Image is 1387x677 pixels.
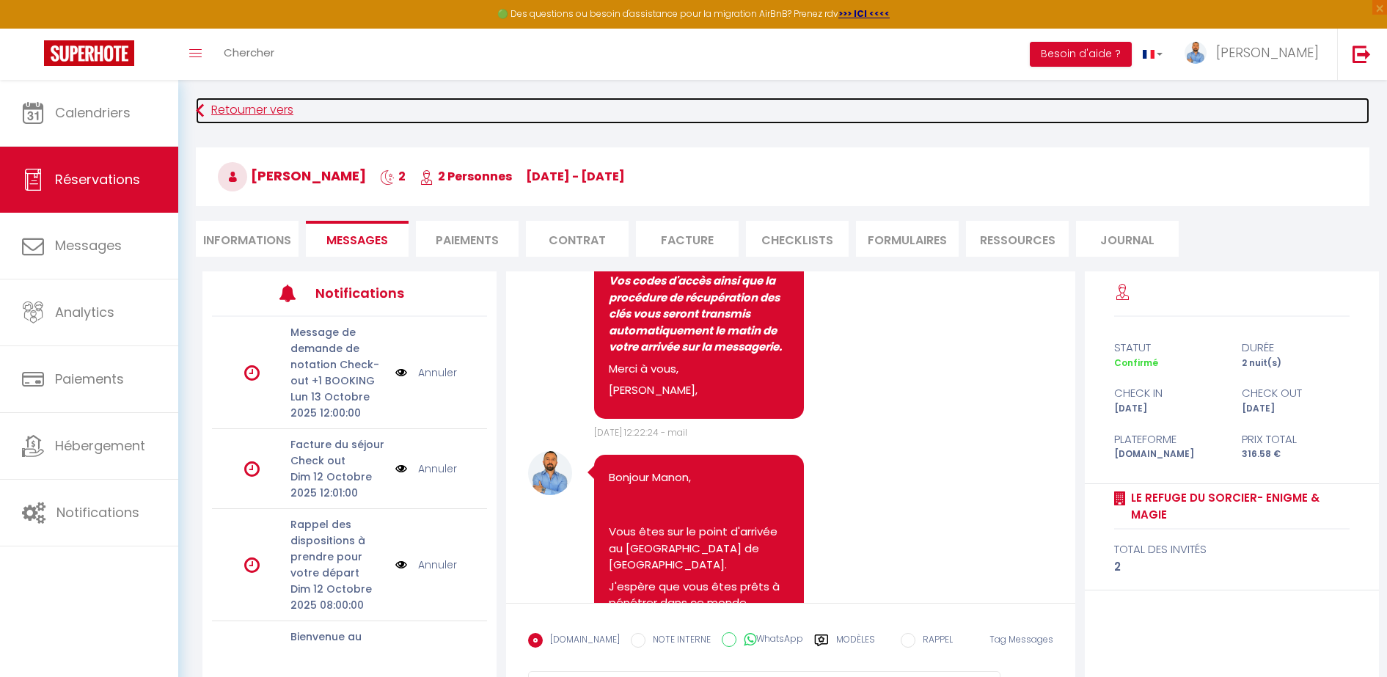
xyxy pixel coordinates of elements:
[1216,43,1319,62] span: [PERSON_NAME]
[856,221,959,257] li: FORMULAIRES
[416,221,519,257] li: Paiements
[966,221,1069,257] li: Ressources
[838,7,890,20] a: >>> ICI <<<<
[1232,356,1360,370] div: 2 nuit(s)
[395,461,407,477] img: NO IMAGE
[1114,356,1158,369] span: Confirmé
[1105,384,1232,402] div: check in
[395,557,407,573] img: NO IMAGE
[55,370,124,388] span: Paiements
[1232,402,1360,416] div: [DATE]
[1126,489,1350,524] a: Le Refuge du Sorcier- Enigme & Magie
[213,29,285,80] a: Chercher
[55,236,122,255] span: Messages
[609,382,698,398] font: [PERSON_NAME],
[290,469,386,501] p: Dim 12 Octobre 2025 12:01:00
[609,524,789,574] p: Vous êtes sur le point d'arrivée au [GEOGRAPHIC_DATA] de [GEOGRAPHIC_DATA].
[290,581,386,613] p: Dim 12 Octobre 2025 08:00:00
[326,232,388,249] span: Messages
[609,273,782,354] em: Vos codes d'accès ainsi que la procédure de récupération des clés vous seront transmis automatiqu...
[1232,384,1360,402] div: check out
[609,579,789,662] p: J'espère que vous êtes prêts à pénétrer dans ce monde magique et que vous avez revu vos classique...
[1076,221,1179,257] li: Journal
[1105,447,1232,461] div: [DOMAIN_NAME]
[290,389,386,421] p: Lun 13 Octobre 2025 12:00:00
[56,503,139,522] span: Notifications
[636,221,739,257] li: Facture
[1105,431,1232,448] div: Plateforme
[1105,402,1232,416] div: [DATE]
[290,324,386,389] p: Message de demande de notation Check-out +1 BOOKING
[196,221,299,257] li: Informations
[543,633,620,649] label: [DOMAIN_NAME]
[1114,558,1350,576] div: 2
[1114,541,1350,558] div: total des invités
[528,451,572,495] img: 17357473476804.jpg
[1185,42,1207,64] img: ...
[1232,447,1360,461] div: 316.58 €
[609,469,789,486] p: Bonjour Manon,
[915,633,953,649] label: RAPPEL
[1105,339,1232,356] div: statut
[1353,45,1371,63] img: logout
[1174,29,1337,80] a: ... [PERSON_NAME]
[746,221,849,257] li: CHECKLISTS
[380,168,406,185] span: 2
[55,103,131,122] span: Calendriers
[55,436,145,455] span: Hébergement
[836,633,875,659] label: Modèles
[290,436,386,469] p: Facture du séjour Check out
[290,516,386,581] p: Rappel des dispositions à prendre pour votre départ
[418,557,457,573] a: Annuler
[1232,339,1360,356] div: durée
[594,426,687,439] span: [DATE] 12:22:24 - mail
[290,629,386,677] p: Bienvenue au Refuge du Sorcier
[420,168,512,185] span: 2 Personnes
[418,461,457,477] a: Annuler
[1232,431,1360,448] div: Prix total
[645,633,711,649] label: NOTE INTERNE
[224,45,274,60] span: Chercher
[526,221,629,257] li: Contrat
[55,170,140,189] span: Réservations
[196,98,1369,124] a: Retourner vers
[44,40,134,66] img: Super Booking
[315,277,430,310] h3: Notifications
[395,365,407,381] img: NO IMAGE
[1030,42,1132,67] button: Besoin d'aide ?
[418,365,457,381] a: Annuler
[526,168,625,185] span: [DATE] - [DATE]
[736,632,803,648] label: WhatsApp
[609,361,678,376] font: Merci à vous,
[989,633,1053,645] span: Tag Messages
[218,166,366,185] span: [PERSON_NAME]
[55,303,114,321] span: Analytics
